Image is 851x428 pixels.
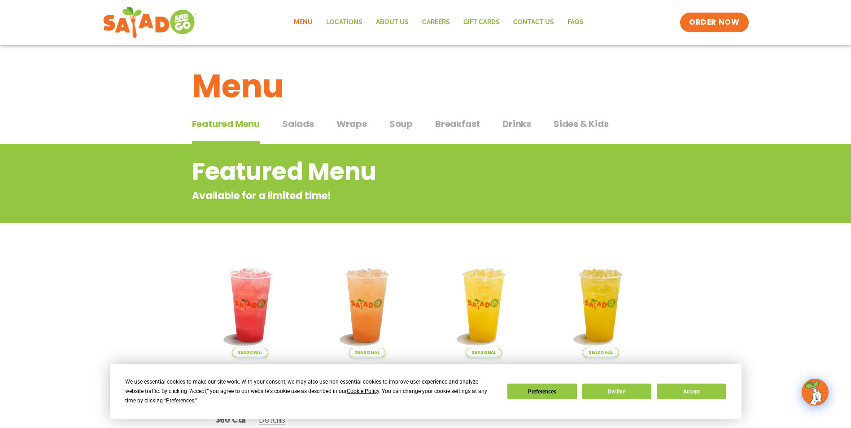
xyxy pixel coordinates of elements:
[287,12,319,33] a: Menu
[103,4,197,40] img: new-SAG-logo-768×292
[192,188,587,203] p: Available for a limited time!
[389,117,413,131] span: Soup
[287,12,590,33] nav: Menu
[369,12,415,33] a: About Us
[582,384,651,399] button: Decline
[803,380,828,405] img: wpChatIcon
[432,253,536,357] img: Product photo for Sunkissed Yuzu Lemonade
[282,117,314,131] span: Salads
[336,117,367,131] span: Wraps
[347,388,379,394] span: Cookie Policy
[502,117,531,131] span: Drinks
[457,12,506,33] a: GIFT CARDS
[125,377,497,406] div: We use essential cookies to make our site work. With your consent, we may also use non-essential ...
[507,384,576,399] button: Preferences
[315,253,419,357] img: Product photo for Summer Stone Fruit Lemonade
[232,348,268,357] span: Seasonal
[110,364,742,419] div: Cookie Consent Prompt
[192,62,659,110] h1: Menu
[166,397,194,404] span: Preferences
[259,414,285,425] span: Details
[319,12,369,33] a: Locations
[415,12,457,33] a: Careers
[561,12,590,33] a: FAQs
[192,114,659,144] div: Tabbed content
[549,253,653,357] img: Product photo for Mango Grove Lemonade
[657,384,726,399] button: Accept
[192,117,260,131] span: Featured Menu
[192,153,587,190] h2: Featured Menu
[689,17,739,28] span: ORDER NOW
[680,13,748,32] a: ORDER NOW
[349,348,385,357] span: Seasonal
[554,117,609,131] span: Sides & Kids
[506,12,561,33] a: Contact Us
[466,348,502,357] span: Seasonal
[215,414,246,426] span: 360 Cal
[583,348,619,357] span: Seasonal
[435,117,480,131] span: Breakfast
[199,253,302,357] img: Product photo for Blackberry Bramble Lemonade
